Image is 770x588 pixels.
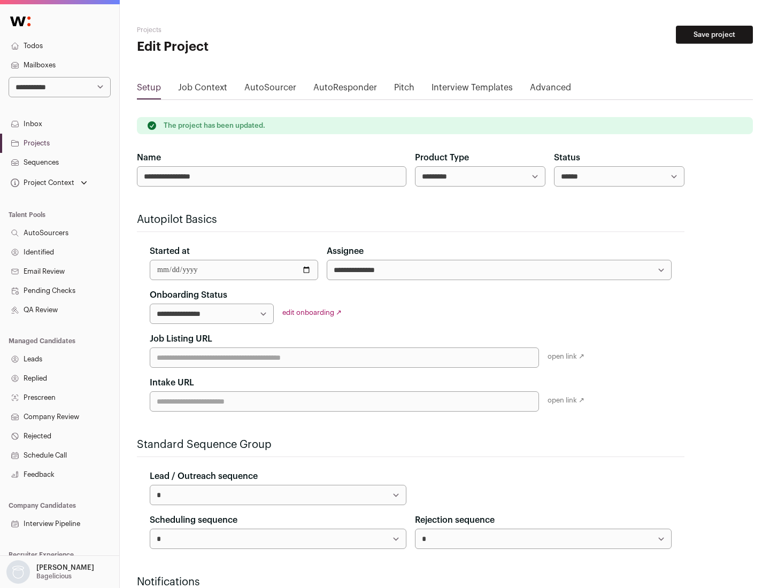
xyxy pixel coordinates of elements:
label: Started at [150,245,190,258]
label: Scheduling sequence [150,514,237,527]
label: Onboarding Status [150,289,227,301]
p: The project has been updated. [164,121,265,130]
label: Name [137,151,161,164]
img: Wellfound [4,11,36,32]
a: Advanced [530,81,571,98]
a: AutoResponder [313,81,377,98]
label: Status [554,151,580,164]
button: Open dropdown [4,560,96,584]
label: Job Listing URL [150,332,212,345]
img: nopic.png [6,560,30,584]
a: edit onboarding ↗ [282,309,342,316]
a: Job Context [178,81,227,98]
p: [PERSON_NAME] [36,563,94,572]
label: Lead / Outreach sequence [150,470,258,483]
a: Setup [137,81,161,98]
h1: Edit Project [137,38,342,56]
a: Pitch [394,81,414,98]
h2: Projects [137,26,342,34]
label: Assignee [327,245,364,258]
div: Project Context [9,179,74,187]
label: Intake URL [150,376,194,389]
label: Product Type [415,151,469,164]
a: AutoSourcer [244,81,296,98]
p: Bagelicious [36,572,72,581]
label: Rejection sequence [415,514,495,527]
button: Save project [676,26,753,44]
a: Interview Templates [432,81,513,98]
h2: Autopilot Basics [137,212,684,227]
button: Open dropdown [9,175,89,190]
h2: Standard Sequence Group [137,437,684,452]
